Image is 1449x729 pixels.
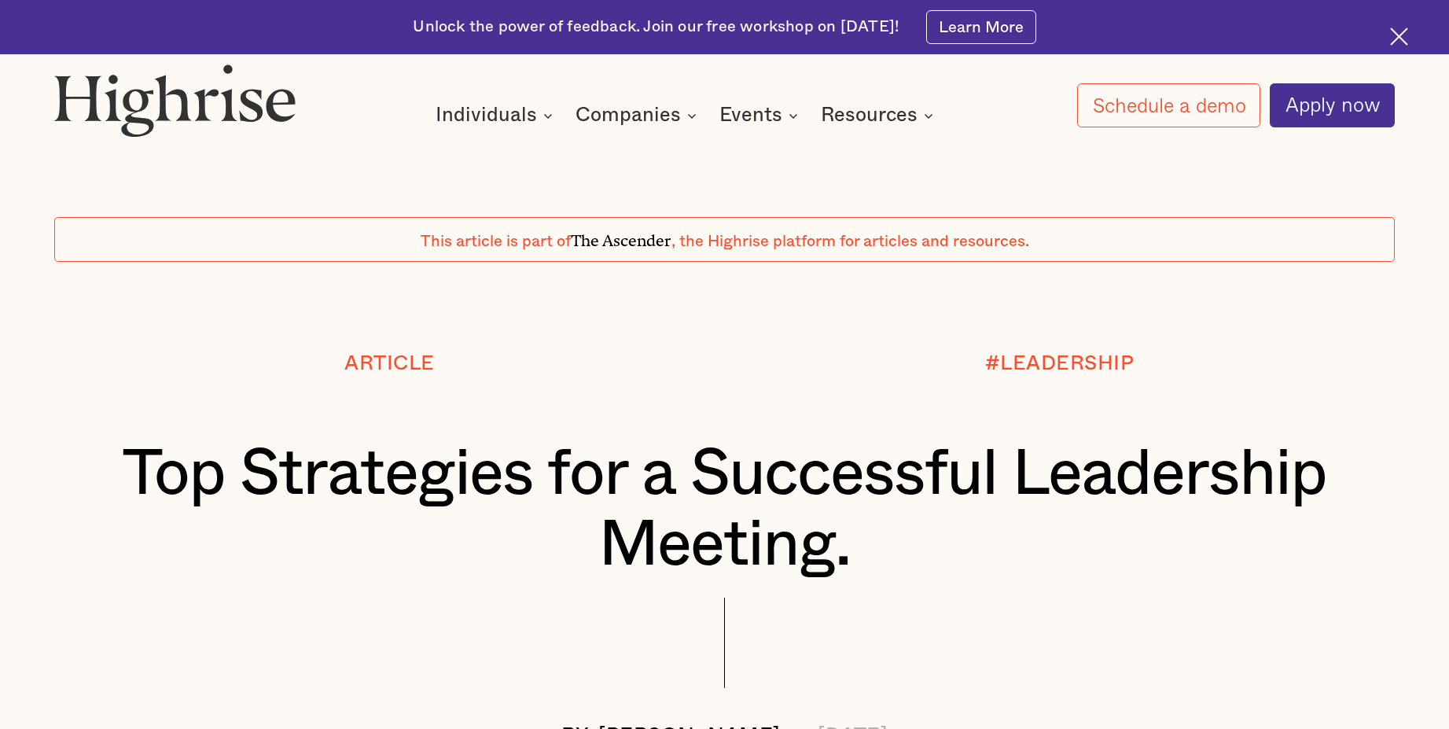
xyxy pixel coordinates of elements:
[821,106,938,125] div: Resources
[926,10,1036,45] a: Learn More
[571,227,671,246] span: The Ascender
[576,106,701,125] div: Companies
[436,106,557,125] div: Individuals
[54,64,296,137] img: Highrise logo
[985,352,1135,375] div: #LEADERSHIP
[1270,83,1395,127] a: Apply now
[436,106,537,125] div: Individuals
[719,106,803,125] div: Events
[110,439,1339,581] h1: Top Strategies for a Successful Leadership Meeting.
[413,17,899,38] div: Unlock the power of feedback. Join our free workshop on [DATE]!
[719,106,782,125] div: Events
[576,106,681,125] div: Companies
[1077,83,1260,127] a: Schedule a demo
[821,106,918,125] div: Resources
[1390,28,1408,46] img: Cross icon
[344,352,435,375] div: Article
[421,234,571,249] span: This article is part of
[671,234,1029,249] span: , the Highrise platform for articles and resources.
